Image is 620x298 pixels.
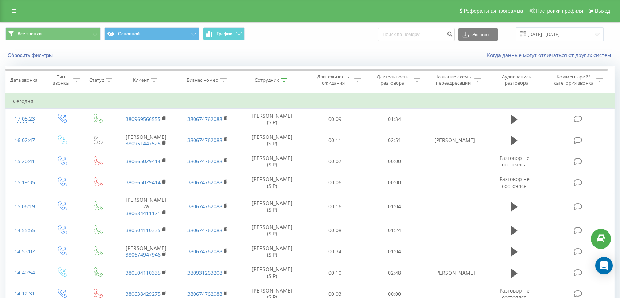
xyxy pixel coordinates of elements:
[552,74,595,86] div: Комментарий/категория звонка
[13,154,36,169] div: 15:20:41
[13,245,36,259] div: 14:53:02
[126,140,161,147] a: 380951447525
[126,251,161,258] a: 380674947946
[305,262,365,283] td: 00:10
[493,74,540,86] div: Аудиозапись разговора
[239,172,305,193] td: [PERSON_NAME] (SIP)
[13,266,36,280] div: 14:40:54
[187,269,222,276] a: 380931263208
[378,28,455,41] input: Поиск по номеру
[255,77,279,83] div: Сотрудник
[373,74,412,86] div: Длительность разговора
[305,220,365,241] td: 00:08
[365,130,424,151] td: 02:51
[126,116,161,122] a: 380969566555
[463,8,523,14] span: Реферальная программа
[424,262,486,283] td: [PERSON_NAME]
[187,179,222,186] a: 380674762088
[126,158,161,165] a: 380665029414
[115,193,177,220] td: [PERSON_NAME] 2а
[187,227,222,234] a: 380674762088
[126,269,161,276] a: 380504110335
[239,109,305,130] td: [PERSON_NAME] (SIP)
[187,203,222,210] a: 380674762088
[305,193,365,220] td: 00:16
[314,74,353,86] div: Длительность ожидания
[133,77,149,83] div: Клиент
[365,193,424,220] td: 01:04
[126,290,161,297] a: 380638429275
[239,193,305,220] td: [PERSON_NAME] (SIP)
[187,116,222,122] a: 380674762088
[434,74,473,86] div: Название схемы переадресации
[187,248,222,255] a: 380674762088
[499,154,530,168] span: Разговор не состоялся
[365,151,424,172] td: 00:00
[365,109,424,130] td: 01:34
[104,27,199,40] button: Основной
[458,28,498,41] button: Экспорт
[126,227,161,234] a: 380504110335
[424,130,486,151] td: [PERSON_NAME]
[13,223,36,238] div: 14:55:55
[239,151,305,172] td: [PERSON_NAME] (SIP)
[487,52,615,59] a: Когда данные могут отличаться от других систем
[126,210,161,217] a: 380684411171
[187,137,222,144] a: 380674762088
[595,8,610,14] span: Выход
[187,158,222,165] a: 380674762088
[365,172,424,193] td: 00:00
[365,241,424,262] td: 01:04
[6,94,615,109] td: Сегодня
[305,109,365,130] td: 00:09
[13,176,36,190] div: 15:19:35
[89,77,104,83] div: Статус
[305,130,365,151] td: 00:11
[187,77,218,83] div: Бизнес номер
[5,52,56,59] button: Сбросить фильтры
[187,290,222,297] a: 380674762088
[239,241,305,262] td: [PERSON_NAME] (SIP)
[536,8,583,14] span: Настройки профиля
[239,130,305,151] td: [PERSON_NAME] (SIP)
[239,220,305,241] td: [PERSON_NAME] (SIP)
[203,27,245,40] button: График
[5,27,101,40] button: Все звонки
[13,133,36,148] div: 16:02:47
[305,172,365,193] td: 00:06
[126,179,161,186] a: 380665029414
[365,220,424,241] td: 01:24
[115,130,177,151] td: [PERSON_NAME]
[13,112,36,126] div: 17:05:23
[499,176,530,189] span: Разговор не состоялся
[305,241,365,262] td: 00:34
[305,151,365,172] td: 00:07
[216,31,232,36] span: График
[13,200,36,214] div: 15:06:19
[115,241,177,262] td: [PERSON_NAME]
[365,262,424,283] td: 02:48
[595,257,613,274] div: Open Intercom Messenger
[17,31,42,37] span: Все звонки
[50,74,72,86] div: Тип звонка
[239,262,305,283] td: [PERSON_NAME] (SIP)
[10,77,37,83] div: Дата звонка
